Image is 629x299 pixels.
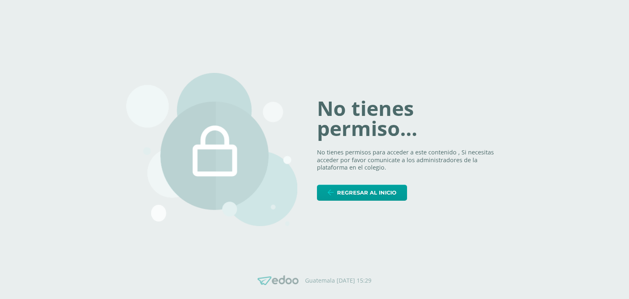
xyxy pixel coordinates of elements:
p: Guatemala [DATE] 15:29 [305,277,371,284]
img: 403.png [126,73,297,226]
a: Regresar al inicio [317,185,407,201]
span: Regresar al inicio [337,185,396,200]
img: Edoo [258,275,299,285]
h1: No tienes permiso... [317,98,503,139]
p: No tienes permisos para acceder a este contenido , Si necesitas acceder por favor comunicate a lo... [317,149,503,172]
